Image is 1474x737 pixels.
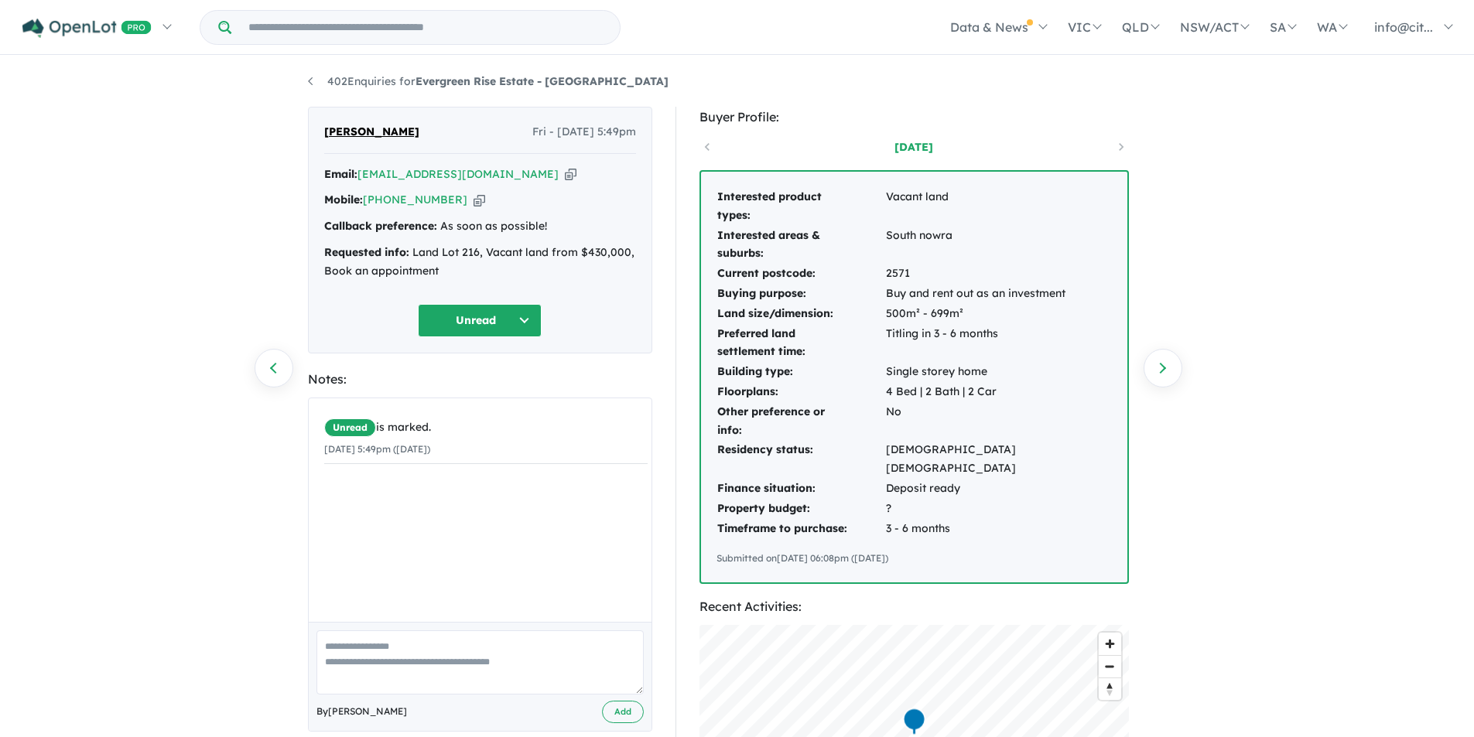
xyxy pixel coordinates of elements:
span: By [PERSON_NAME] [316,704,407,719]
button: Copy [474,192,485,208]
a: 402Enquiries forEvergreen Rise Estate - [GEOGRAPHIC_DATA] [308,74,669,88]
td: Interested areas & suburbs: [716,226,885,264]
button: Zoom out [1099,655,1121,677]
td: Building type: [716,362,885,382]
button: Add [602,701,644,723]
td: ? [885,499,1112,519]
td: Preferred land settlement time: [716,324,885,363]
div: Submitted on [DATE] 06:08pm ([DATE]) [716,551,1112,566]
span: Zoom out [1099,656,1121,677]
td: Buy and rent out as an investment [885,284,1112,304]
div: Buyer Profile: [699,107,1129,128]
td: [DEMOGRAPHIC_DATA] [DEMOGRAPHIC_DATA] [885,440,1112,479]
td: Deposit ready [885,479,1112,499]
span: [PERSON_NAME] [324,123,419,142]
a: [EMAIL_ADDRESS][DOMAIN_NAME] [357,167,559,181]
td: 4 Bed | 2 Bath | 2 Car [885,382,1112,402]
div: As soon as possible! [324,217,636,236]
td: Current postcode: [716,264,885,284]
strong: Evergreen Rise Estate - [GEOGRAPHIC_DATA] [416,74,669,88]
a: [DATE] [848,139,980,155]
strong: Callback preference: [324,219,437,233]
td: Finance situation: [716,479,885,499]
button: Zoom in [1099,633,1121,655]
div: Land Lot 216, Vacant land from $430,000, Book an appointment [324,244,636,281]
small: [DATE] 5:49pm ([DATE]) [324,443,430,455]
strong: Email: [324,167,357,181]
div: is marked. [324,418,648,437]
td: South nowra [885,226,1112,264]
td: Land size/dimension: [716,304,885,324]
nav: breadcrumb [308,73,1167,91]
td: Timeframe to purchase: [716,519,885,539]
div: Map marker [902,708,925,736]
span: Fri - [DATE] 5:49pm [532,123,636,142]
td: Vacant land [885,187,1112,226]
td: Property budget: [716,499,885,519]
input: Try estate name, suburb, builder or developer [234,11,617,44]
td: 3 - 6 months [885,519,1112,539]
strong: Mobile: [324,193,363,206]
button: Reset bearing to north [1099,677,1121,700]
button: Copy [565,166,576,183]
strong: Requested info: [324,245,409,259]
td: 500m² - 699m² [885,304,1112,324]
td: Residency status: [716,440,885,479]
td: Interested product types: [716,187,885,226]
span: Unread [324,418,376,437]
td: Titling in 3 - 6 months [885,324,1112,363]
td: Single storey home [885,362,1112,382]
td: Other preference or info: [716,402,885,441]
img: Openlot PRO Logo White [22,19,152,38]
td: Floorplans: [716,382,885,402]
td: No [885,402,1112,441]
div: Recent Activities: [699,596,1129,617]
td: 2571 [885,264,1112,284]
div: Notes: [308,369,652,390]
a: [PHONE_NUMBER] [363,193,467,206]
button: Unread [418,304,542,337]
span: info@cit... [1374,19,1433,35]
td: Buying purpose: [716,284,885,304]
